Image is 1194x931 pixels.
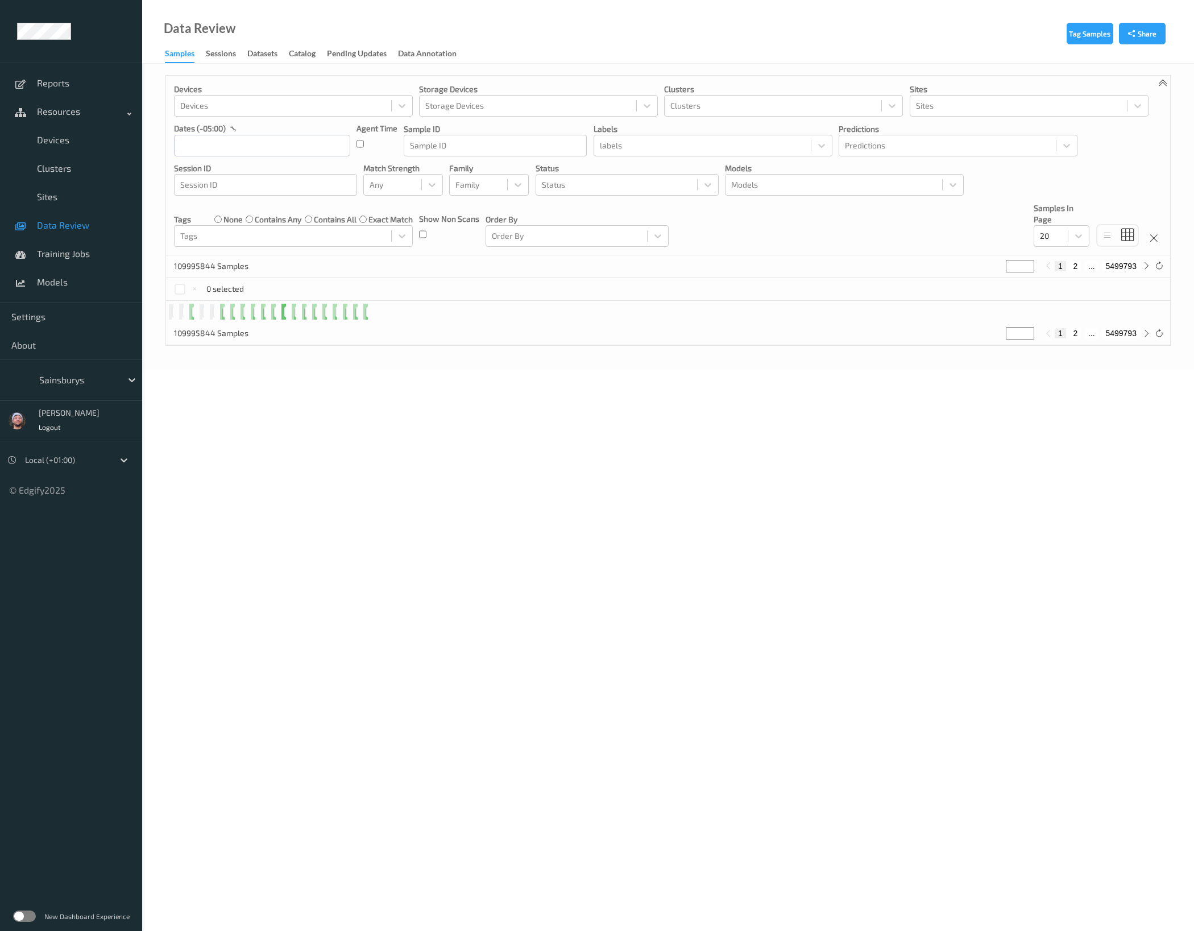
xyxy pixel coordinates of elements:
p: Samples In Page [1034,202,1089,225]
button: 2 [1069,328,1081,338]
div: Data Annotation [398,48,457,62]
button: 1 [1055,261,1066,271]
a: Catalog [289,46,327,62]
button: ... [1085,261,1098,271]
label: contains all [314,214,356,225]
div: Pending Updates [327,48,387,62]
button: 5499793 [1102,328,1140,338]
p: Show Non Scans [419,213,479,225]
button: 5499793 [1102,261,1140,271]
a: Sessions [206,46,247,62]
div: Catalog [289,48,316,62]
p: Tags [174,214,191,225]
button: ... [1085,328,1098,338]
p: Clusters [664,84,903,95]
p: 0 selected [206,283,244,295]
p: Agent Time [356,123,397,134]
p: 109995844 Samples [174,260,259,272]
p: Sites [910,84,1149,95]
div: Data Review [164,23,235,34]
p: Models [725,163,964,174]
p: Storage Devices [419,84,658,95]
button: 1 [1055,328,1066,338]
p: Devices [174,84,413,95]
p: Order By [486,214,669,225]
p: Family [449,163,529,174]
a: Samples [165,46,206,63]
p: labels [594,123,832,135]
p: Predictions [839,123,1077,135]
p: Status [536,163,719,174]
a: Pending Updates [327,46,398,62]
a: Datasets [247,46,289,62]
p: dates (-05:00) [174,123,226,134]
a: Data Annotation [398,46,468,62]
div: Sessions [206,48,236,62]
button: Share [1119,23,1166,44]
label: exact match [368,214,413,225]
p: Sample ID [404,123,587,135]
div: Datasets [247,48,277,62]
label: contains any [255,214,301,225]
button: Tag Samples [1067,23,1113,44]
p: Match Strength [363,163,443,174]
button: 2 [1069,261,1081,271]
p: 109995844 Samples [174,328,259,339]
div: Samples [165,48,194,63]
label: none [223,214,243,225]
p: Session ID [174,163,357,174]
